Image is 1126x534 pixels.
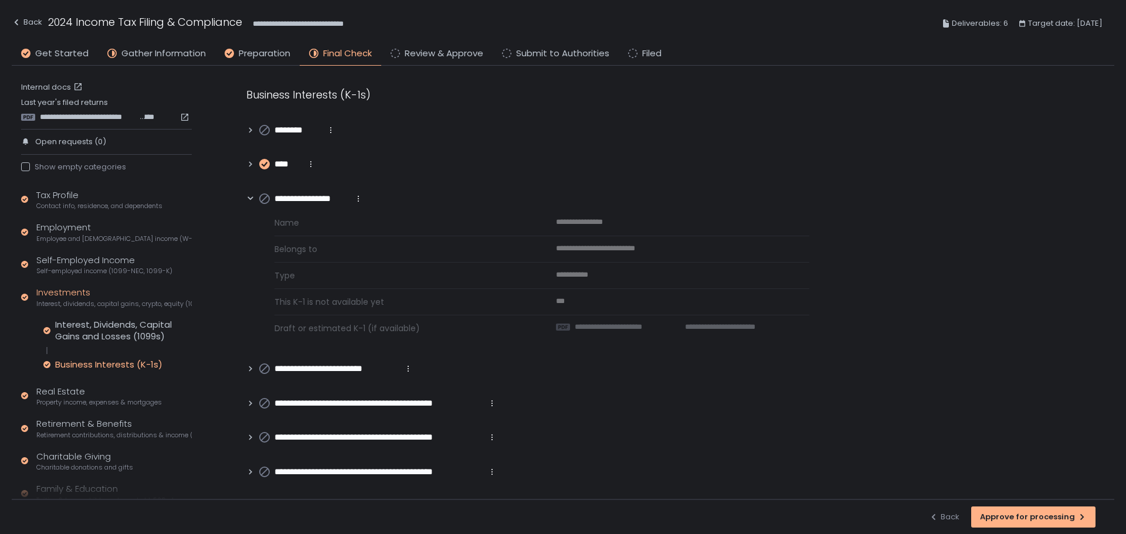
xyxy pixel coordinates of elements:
[952,16,1008,30] span: Deliverables: 6
[274,322,528,334] span: Draft or estimated K-1 (if available)
[36,431,192,440] span: Retirement contributions, distributions & income (1099-R, 5498)
[274,217,528,229] span: Name
[980,512,1087,522] div: Approve for processing
[35,137,106,147] span: Open requests (0)
[405,47,483,60] span: Review & Approve
[36,385,162,407] div: Real Estate
[12,15,42,29] div: Back
[239,47,290,60] span: Preparation
[35,47,89,60] span: Get Started
[36,202,162,210] span: Contact info, residence, and dependents
[55,359,162,370] div: Business Interests (K-1s)
[12,14,42,33] button: Back
[36,221,192,243] div: Employment
[274,296,528,308] span: This K-1 is not available yet
[36,496,186,505] span: Tuition & loans, childcare, household, 529 plans
[36,463,133,472] span: Charitable donations and gifts
[971,506,1096,528] button: Approve for processing
[36,398,162,407] span: Property income, expenses & mortgages
[21,82,85,93] a: Internal docs
[929,512,959,522] div: Back
[274,270,528,281] span: Type
[36,450,133,472] div: Charitable Giving
[36,482,186,505] div: Family & Education
[642,47,662,60] span: Filed
[516,47,609,60] span: Submit to Authorities
[246,87,809,103] div: Business Interests (K-1s)
[48,14,242,30] h1: 2024 Income Tax Filing & Compliance
[36,300,192,308] span: Interest, dividends, capital gains, crypto, equity (1099s, K-1s)
[36,234,192,243] span: Employee and [DEMOGRAPHIC_DATA] income (W-2s)
[323,47,372,60] span: Final Check
[121,47,206,60] span: Gather Information
[55,319,192,342] div: Interest, Dividends, Capital Gains and Losses (1099s)
[929,506,959,528] button: Back
[36,286,192,308] div: Investments
[36,189,162,211] div: Tax Profile
[274,243,528,255] span: Belongs to
[21,97,192,122] div: Last year's filed returns
[36,254,172,276] div: Self-Employed Income
[1028,16,1103,30] span: Target date: [DATE]
[36,267,172,275] span: Self-employed income (1099-NEC, 1099-K)
[36,417,192,440] div: Retirement & Benefits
